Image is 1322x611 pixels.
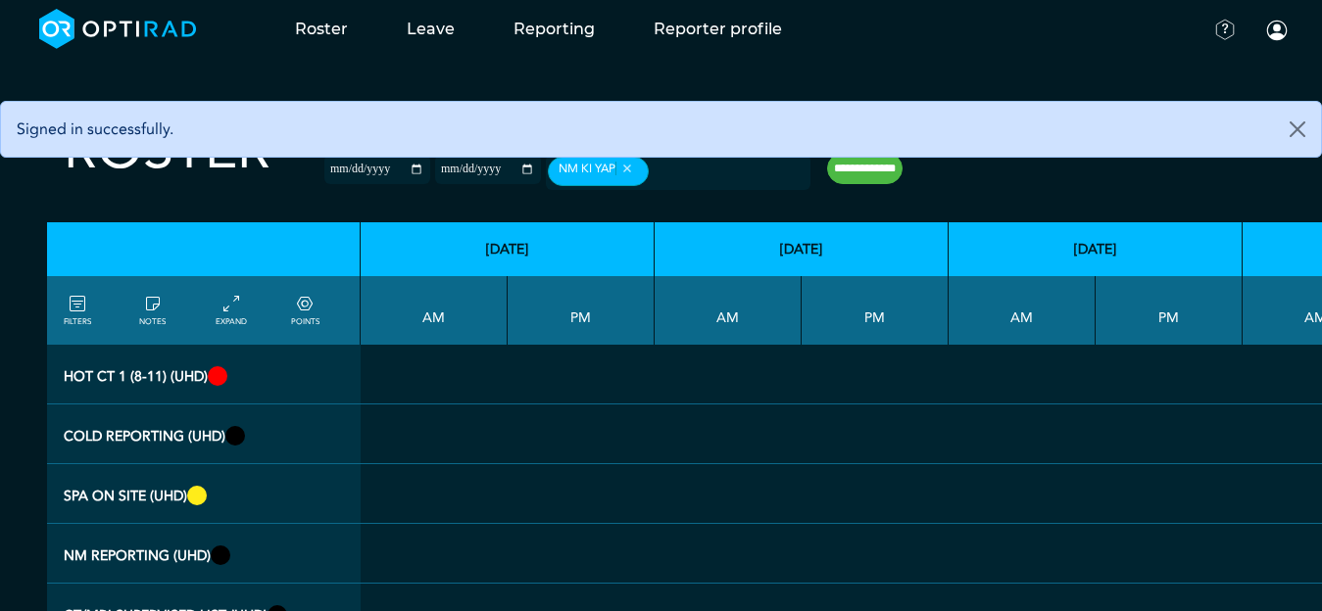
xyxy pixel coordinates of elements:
div: NM Ki Yap [548,157,649,186]
th: AM [949,276,1096,345]
th: [DATE] [949,222,1243,276]
th: NM Reporting (UHD) [47,524,361,584]
th: Hot CT 1 (8-11) (UHD) [47,345,361,404]
th: SPA ON SITE (UHD) [47,464,361,524]
button: Remove item: '406147d2-ed13-4c9b-8068-6102f5088877' [615,162,638,175]
input: null [653,164,751,181]
h2: Roster [64,117,270,183]
th: [DATE] [655,222,949,276]
img: brand-opti-rad-logos-blue-and-white-d2f68631ba2948856bd03f2d395fb146ddc8fb01b4b6e9315ea85fa773367... [39,9,197,49]
th: [DATE] [361,222,655,276]
a: show/hide notes [139,293,166,328]
th: PM [508,276,655,345]
th: COLD REPORTING (UHD) [47,404,361,464]
th: AM [655,276,802,345]
button: Close [1274,102,1321,157]
a: FILTERS [64,293,91,328]
th: AM [361,276,508,345]
a: collapse/expand entries [216,293,247,328]
a: collapse/expand expected points [291,293,319,328]
th: PM [1096,276,1243,345]
th: PM [802,276,949,345]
